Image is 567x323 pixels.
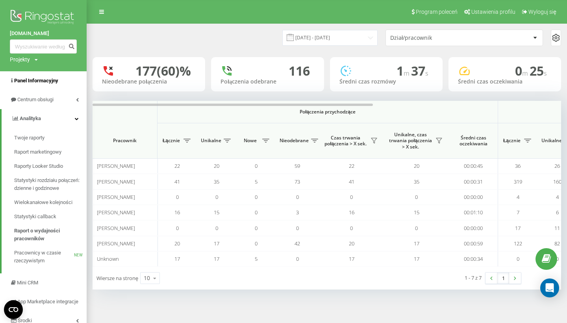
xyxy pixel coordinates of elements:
[161,137,181,144] span: Łącznie
[201,137,221,144] span: Unikalne
[404,69,411,78] span: m
[14,176,83,192] span: Statystyki rozdziału połączeń: dzienne i godzinowe
[174,255,180,262] span: 17
[471,9,515,15] span: Ustawienia profilu
[415,193,418,200] span: 0
[517,193,519,200] span: 4
[497,273,509,284] a: 1
[425,69,428,78] span: s
[515,62,530,79] span: 0
[349,162,354,169] span: 22
[517,209,519,216] span: 7
[17,280,38,286] span: Mini CRM
[411,62,428,79] span: 37
[280,137,309,144] span: Nieodebrane
[414,209,419,216] span: 15
[296,255,299,262] span: 0
[14,131,87,145] a: Twoje raporty
[514,178,522,185] span: 319
[14,224,87,246] a: Raport o wydajności pracowników
[174,178,180,185] span: 41
[349,240,354,247] span: 20
[349,209,354,216] span: 16
[350,225,353,232] span: 0
[14,210,87,224] a: Statystyki callback
[215,193,218,200] span: 0
[96,275,138,282] span: Wiersze na stronę
[97,209,135,216] span: [PERSON_NAME]
[255,240,258,247] span: 0
[14,162,63,170] span: Raporty Looker Studio
[323,135,368,147] span: Czas trwania połączenia > X sek.
[414,240,419,247] span: 17
[449,236,498,251] td: 00:00:59
[17,299,78,304] span: App Marketplace integracje
[135,63,191,78] div: 177 (60)%
[174,240,180,247] span: 20
[14,195,87,210] a: Wielokanałowe kolejności
[14,227,83,243] span: Raport o wydajności pracowników
[390,35,484,41] div: Dział/pracownik
[522,69,530,78] span: m
[540,278,559,297] div: Open Intercom Messenger
[176,193,179,200] span: 0
[449,220,498,236] td: 00:00:00
[14,145,87,159] a: Raport marketingowy
[214,240,219,247] span: 17
[14,199,72,206] span: Wielokanałowe kolejności
[414,255,419,262] span: 17
[17,97,54,102] span: Centrum obsługi
[295,240,300,247] span: 42
[97,255,119,262] span: Unknown
[14,173,87,195] a: Statystyki rozdziału połączeń: dzienne i godzinowe
[530,62,547,79] span: 25
[174,209,180,216] span: 16
[10,8,77,28] img: Ringostat logo
[97,225,135,232] span: [PERSON_NAME]
[176,225,179,232] span: 0
[10,56,30,63] div: Projekty
[416,9,458,15] span: Program poleceń
[515,162,521,169] span: 36
[255,209,258,216] span: 0
[255,255,258,262] span: 5
[296,209,299,216] span: 3
[295,162,300,169] span: 59
[97,162,135,169] span: [PERSON_NAME]
[240,137,260,144] span: Nowe
[455,135,492,147] span: Średni czas oczekiwania
[174,162,180,169] span: 22
[214,255,219,262] span: 17
[4,300,23,319] button: Open CMP widget
[20,115,41,121] span: Analityka
[449,205,498,220] td: 00:01:10
[544,69,547,78] span: s
[339,78,433,85] div: Średni czas rozmówy
[14,249,74,265] span: Pracownicy w czasie rzeczywistym
[449,158,498,174] td: 00:00:45
[517,255,519,262] span: 0
[554,162,560,169] span: 26
[502,137,522,144] span: Łącznie
[350,193,353,200] span: 0
[289,63,310,78] div: 116
[14,148,61,156] span: Raport marketingowy
[296,225,299,232] span: 0
[255,178,258,185] span: 5
[215,225,218,232] span: 0
[541,137,562,144] span: Unikalne
[449,189,498,205] td: 00:00:00
[397,62,411,79] span: 1
[14,134,44,142] span: Twoje raporty
[214,162,219,169] span: 20
[99,137,150,144] span: Pracownik
[214,178,219,185] span: 35
[415,225,418,232] span: 0
[514,240,522,247] span: 122
[97,240,135,247] span: [PERSON_NAME]
[97,178,135,185] span: [PERSON_NAME]
[14,213,56,221] span: Statystyki callback
[465,274,482,282] div: 1 - 7 z 7
[458,78,552,85] div: Średni czas oczekiwania
[10,30,77,37] a: [DOMAIN_NAME]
